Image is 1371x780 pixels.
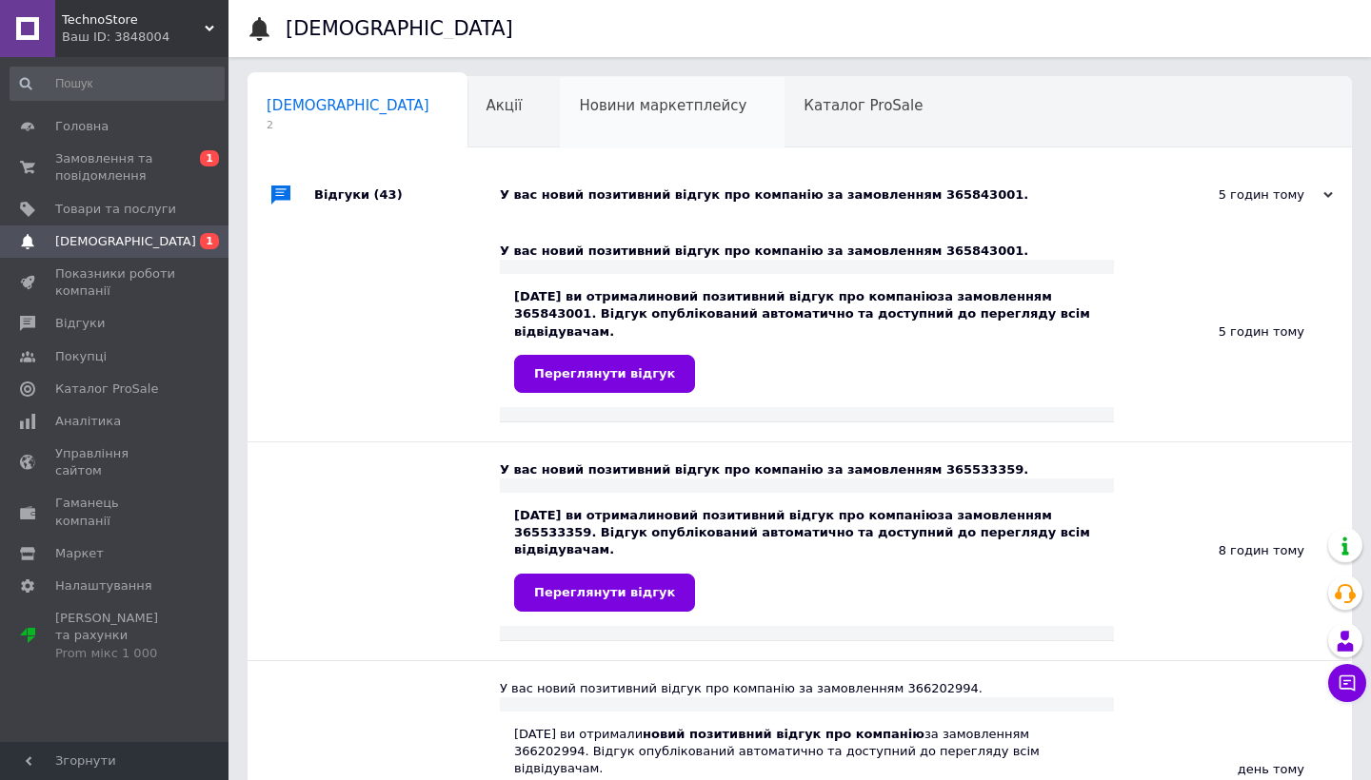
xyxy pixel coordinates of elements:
[500,243,1114,260] div: У вас новий позитивний відгук про компанію за замовленням 365843001.
[55,610,176,662] span: [PERSON_NAME] та рахунки
[55,150,176,185] span: Замовлення та повідомлення
[1142,186,1333,204] div: 5 годин тому
[200,233,219,249] span: 1
[62,29,228,46] div: Ваш ID: 3848004
[487,97,523,114] span: Акції
[500,186,1142,204] div: У вас новий позитивний відгук про компанію за замовленням 365843001.
[500,461,1114,478] div: У вас новий позитивний відгук про компанію за замовленням 365533359.
[500,680,1114,697] div: У вас новий позитивний відгук про компанію за замовленням 366202994.
[1114,224,1352,441] div: 5 годин тому
[534,366,675,380] span: Переглянути відгук
[286,17,513,40] h1: [DEMOGRAPHIC_DATA]
[514,355,695,393] a: Переглянути відгук
[55,348,107,365] span: Покупці
[55,645,176,662] div: Prom мікс 1 000
[656,508,938,522] b: новий позитивний відгук про компанію
[643,727,924,741] b: новий позитивний відгук про компанію
[514,507,1100,612] div: [DATE] ви отримали за замовленням 365533359. Відгук опублікований автоматично та доступний до пер...
[55,315,105,332] span: Відгуки
[55,495,176,529] span: Гаманець компанії
[55,413,121,430] span: Аналітика
[1328,664,1366,702] button: Чат з покупцем
[374,187,403,202] span: (43)
[55,380,158,398] span: Каталог ProSale
[534,585,675,599] span: Переглянути відгук
[200,150,219,166] span: 1
[579,97,746,114] span: Новини маркетплейсу
[55,118,109,135] span: Головна
[55,445,176,479] span: Управління сайтом
[656,289,938,303] b: новий позитивний відгук про компанію
[267,118,429,132] span: 2
[10,67,225,101] input: Пошук
[804,97,923,114] span: Каталог ProSale
[62,11,205,29] span: TechnoStore
[514,288,1100,393] div: [DATE] ви отримали за замовленням 365843001. Відгук опублікований автоматично та доступний до пер...
[55,201,176,218] span: Товари та послуги
[55,233,196,250] span: [DEMOGRAPHIC_DATA]
[55,545,104,562] span: Маркет
[55,577,152,595] span: Налаштування
[1114,442,1352,660] div: 8 годин тому
[314,166,500,224] div: Відгуки
[514,574,695,612] a: Переглянути відгук
[267,97,429,114] span: [DEMOGRAPHIC_DATA]
[55,265,176,300] span: Показники роботи компанії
